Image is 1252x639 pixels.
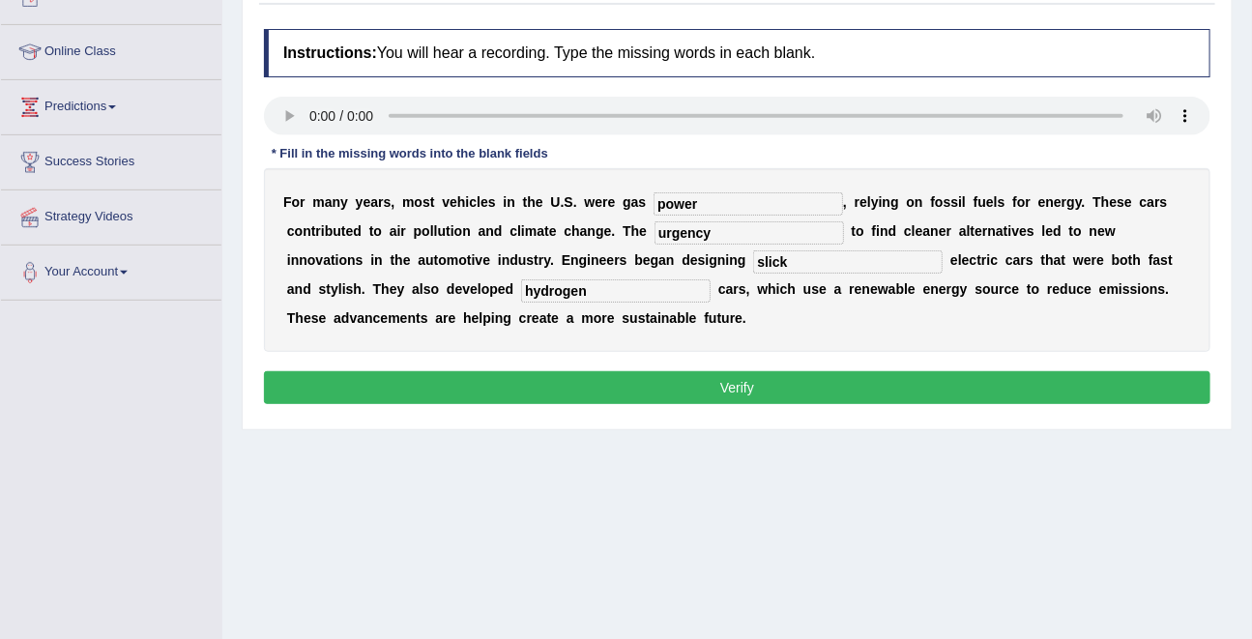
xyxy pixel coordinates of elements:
[561,194,565,210] b: .
[454,223,463,239] b: o
[283,194,292,210] b: F
[1,135,221,184] a: Success Stories
[631,194,639,210] b: a
[518,252,527,268] b: u
[971,223,975,239] b: t
[880,223,888,239] b: n
[608,194,616,210] b: e
[1097,223,1105,239] b: e
[573,194,577,210] b: .
[525,223,537,239] b: m
[550,194,560,210] b: U
[264,371,1210,404] button: Verify
[1017,194,1026,210] b: o
[339,252,348,268] b: o
[283,44,377,61] b: Instructions:
[340,194,348,210] b: y
[342,281,346,297] b: i
[462,281,470,297] b: v
[739,281,746,297] b: s
[987,252,991,268] b: i
[746,281,750,297] b: ,
[353,281,362,297] b: h
[287,223,295,239] b: c
[1082,194,1086,210] b: .
[485,223,494,239] b: n
[726,252,730,268] b: i
[431,281,440,297] b: o
[479,223,486,239] b: a
[946,223,951,239] b: r
[580,223,588,239] b: a
[1045,252,1054,268] b: h
[1046,223,1054,239] b: e
[1154,194,1159,210] b: r
[651,252,659,268] b: g
[1054,194,1062,210] b: e
[353,223,362,239] b: d
[1075,194,1082,210] b: y
[976,252,981,268] b: t
[1090,223,1098,239] b: n
[287,281,295,297] b: a
[843,194,847,210] b: ,
[623,223,631,239] b: T
[768,281,776,297] b: h
[803,281,812,297] b: u
[287,252,291,268] b: i
[397,281,405,297] b: y
[564,223,571,239] b: c
[958,252,962,268] b: l
[390,223,397,239] b: a
[356,252,364,268] b: s
[507,194,515,210] b: n
[1,246,221,294] a: Your Account
[604,223,612,239] b: e
[446,223,451,239] b: t
[539,252,543,268] b: r
[438,223,447,239] b: u
[430,194,435,210] b: t
[303,281,311,297] b: d
[930,194,935,210] b: f
[523,194,528,210] b: t
[415,194,423,210] b: o
[472,252,476,268] b: i
[480,194,488,210] b: e
[325,194,333,210] b: a
[579,252,588,268] b: g
[467,252,472,268] b: t
[981,252,986,268] b: r
[970,252,977,268] b: c
[1012,194,1017,210] b: f
[988,223,997,239] b: n
[521,279,711,303] input: blank
[458,252,467,268] b: o
[962,252,970,268] b: e
[1053,223,1062,239] b: d
[455,281,463,297] b: e
[482,252,490,268] b: e
[1124,194,1132,210] b: e
[292,194,301,210] b: o
[543,252,550,268] b: y
[381,281,390,297] b: h
[1026,194,1031,210] b: r
[612,223,616,239] b: .
[391,252,395,268] b: t
[888,223,897,239] b: d
[384,194,392,210] b: s
[422,194,430,210] b: s
[498,252,502,268] b: i
[1046,194,1055,210] b: n
[477,194,480,210] b: l
[951,194,959,210] b: s
[447,252,458,268] b: m
[550,252,554,268] b: .
[1110,194,1118,210] b: e
[300,194,305,210] b: r
[565,194,573,210] b: S
[326,281,331,297] b: t
[295,281,304,297] b: n
[303,223,311,239] b: n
